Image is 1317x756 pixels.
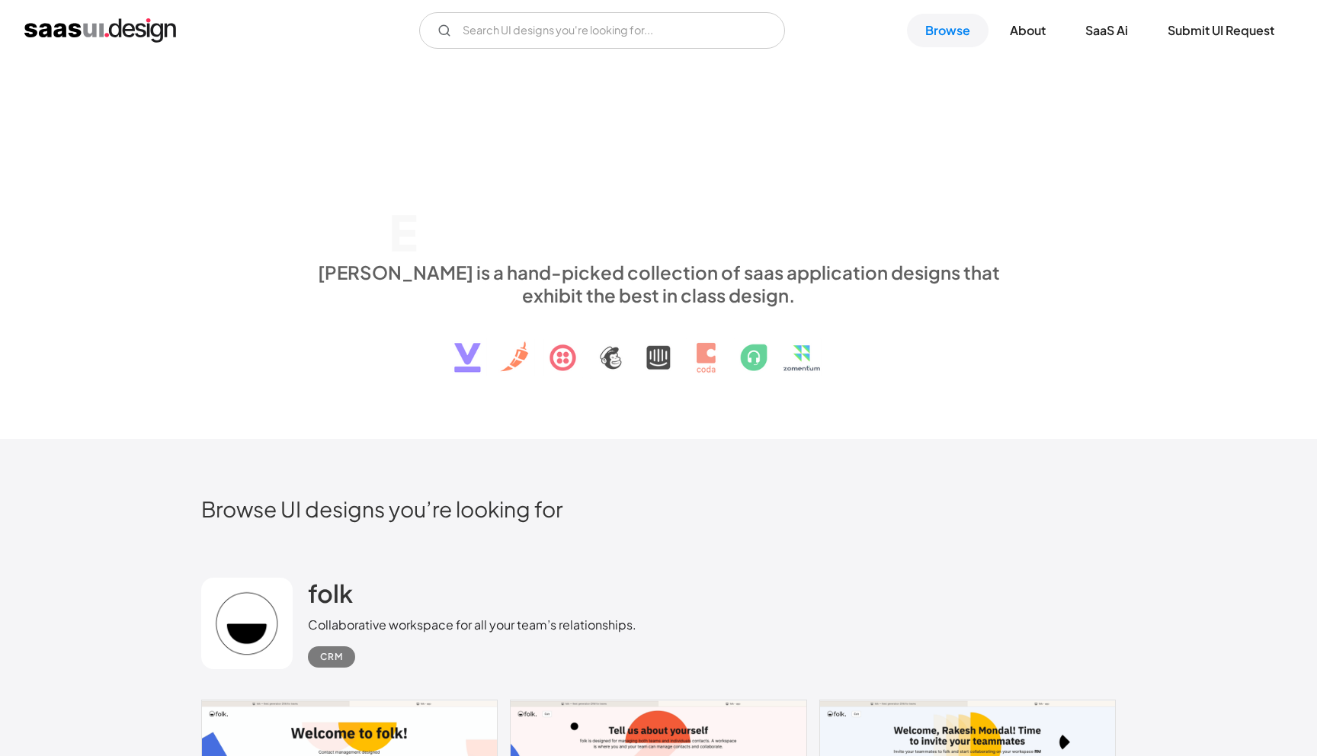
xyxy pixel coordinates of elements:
[419,12,785,49] input: Search UI designs you're looking for...
[24,18,176,43] a: home
[201,495,1116,522] h2: Browse UI designs you’re looking for
[308,578,353,616] a: folk
[907,14,989,47] a: Browse
[992,14,1064,47] a: About
[308,129,1009,246] h1: Explore SaaS UI design patterns & interactions.
[308,616,636,634] div: Collaborative workspace for all your team’s relationships.
[1149,14,1293,47] a: Submit UI Request
[308,261,1009,306] div: [PERSON_NAME] is a hand-picked collection of saas application designs that exhibit the best in cl...
[320,648,343,666] div: CRM
[389,203,418,261] div: E
[308,578,353,608] h2: folk
[1067,14,1146,47] a: SaaS Ai
[419,12,785,49] form: Email Form
[428,306,889,386] img: text, icon, saas logo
